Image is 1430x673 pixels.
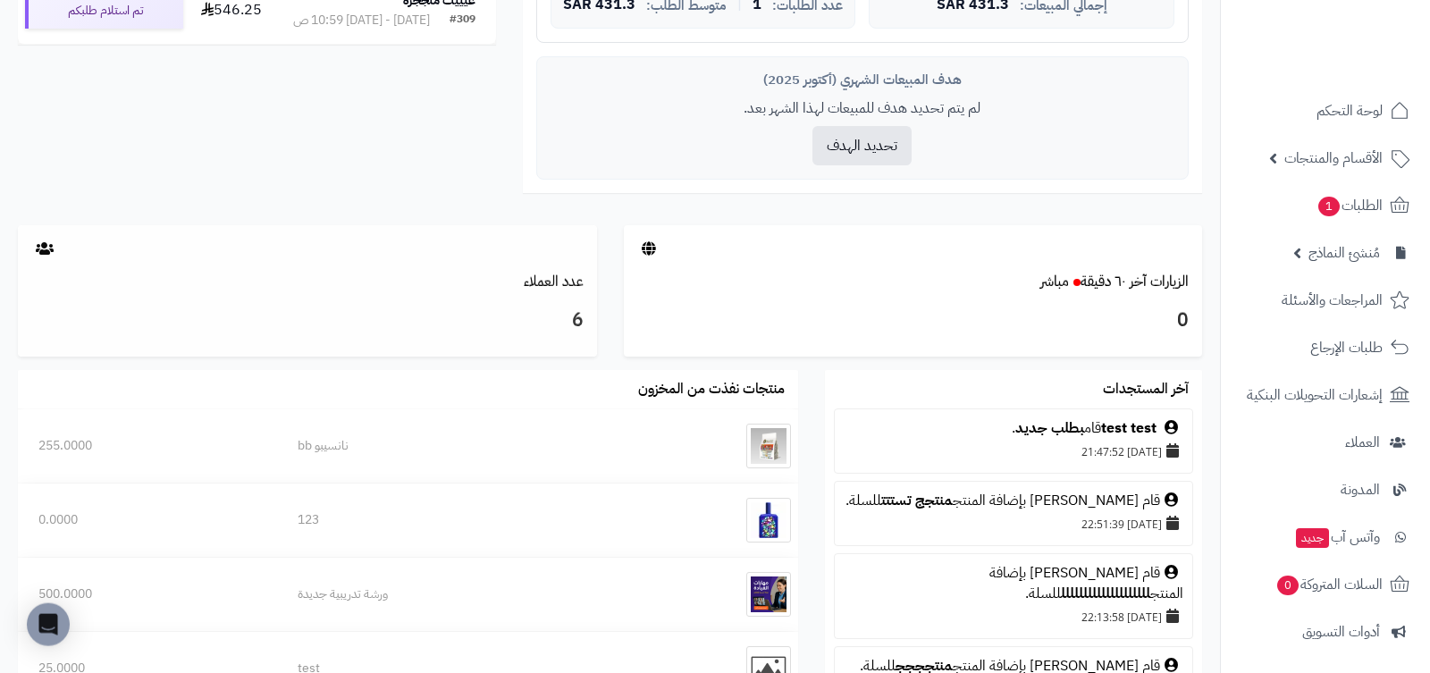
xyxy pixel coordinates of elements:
a: المدونة [1232,468,1419,511]
div: [DATE] 21:47:52 [844,439,1183,464]
span: العملاء [1345,430,1380,455]
div: [DATE] 22:51:39 [844,511,1183,536]
button: تحديد الهدف [812,126,912,165]
span: 1 [1317,196,1340,216]
a: عدد العملاء [524,271,584,292]
a: بطلب جديد [1015,417,1084,439]
span: أدوات التسويق [1302,619,1380,644]
div: [DATE] 22:13:58 [844,604,1183,629]
h3: منتجات نفذت من المخزون [638,382,785,398]
a: طلبات الإرجاع [1232,326,1419,369]
div: 255.0000 [38,437,257,455]
span: الطلبات [1316,193,1383,218]
div: 0.0000 [38,511,257,529]
div: ورشة تدريبية جديدة [298,585,616,603]
a: المراجعات والأسئلة [1232,279,1419,322]
h3: 6 [31,306,584,336]
img: ورشة تدريبية جديدة [746,572,791,617]
a: السلات المتروكة0 [1232,563,1419,606]
div: Open Intercom Messenger [27,603,70,646]
small: مباشر [1040,271,1069,292]
a: الطلبات1 [1232,184,1419,227]
img: نانسيبو bb [746,424,791,468]
div: [DATE] - [DATE] 10:59 ص [293,12,430,29]
span: الأقسام والمنتجات [1284,146,1383,171]
span: طلبات الإرجاع [1310,335,1383,360]
a: وآتس آبجديد [1232,516,1419,559]
p: لم يتم تحديد هدف للمبيعات لهذا الشهر بعد. [551,98,1174,119]
img: 123 [746,498,791,543]
div: 123 [298,511,616,529]
span: المراجعات والأسئلة [1282,288,1383,313]
h3: آخر المستجدات [1103,382,1189,398]
span: وآتس آب [1294,525,1380,550]
a: أدوات التسويق [1232,610,1419,653]
a: العملاء [1232,421,1419,464]
img: logo-2.png [1308,13,1413,51]
div: نانسيبو bb [298,437,616,455]
a: لللللللللللللللللللل [1061,583,1150,604]
span: المدونة [1341,477,1380,502]
div: #309 [450,12,475,29]
span: لوحة التحكم [1316,98,1383,123]
a: منتجج تستتت [881,490,953,511]
div: 500.0000 [38,585,257,603]
span: مُنشئ النماذج [1308,240,1380,265]
span: جديد [1296,528,1329,548]
a: الزيارات آخر ٦٠ دقيقةمباشر [1040,271,1189,292]
div: هدف المبيعات الشهري (أكتوبر 2025) [551,71,1174,89]
a: test test [1101,417,1157,439]
div: قام . [844,418,1183,439]
span: السلات المتروكة [1275,572,1383,597]
div: قام [PERSON_NAME] بإضافة المنتج للسلة. [844,491,1183,511]
h3: 0 [637,306,1190,336]
a: إشعارات التحويلات البنكية [1232,374,1419,416]
div: قام [PERSON_NAME] بإضافة المنتج للسلة. [844,563,1183,604]
span: إشعارات التحويلات البنكية [1247,383,1383,408]
a: لوحة التحكم [1232,89,1419,132]
span: 0 [1276,575,1299,595]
